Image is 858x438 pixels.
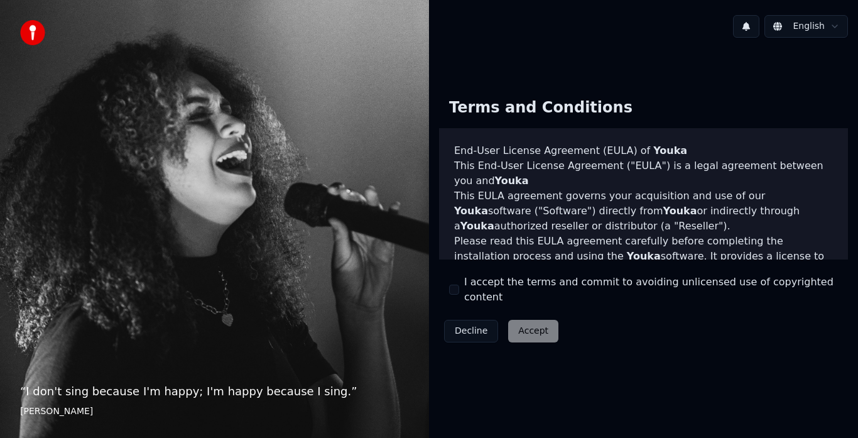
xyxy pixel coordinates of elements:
p: This EULA agreement governs your acquisition and use of our software ("Software") directly from o... [454,189,833,234]
span: Youka [495,175,529,187]
img: youka [20,20,45,45]
span: Youka [460,220,494,232]
span: Youka [627,250,661,262]
h3: End-User License Agreement (EULA) of [454,143,833,158]
p: Please read this EULA agreement carefully before completing the installation process and using th... [454,234,833,294]
p: This End-User License Agreement ("EULA") is a legal agreement between you and [454,158,833,189]
footer: [PERSON_NAME] [20,405,409,418]
span: Youka [663,205,697,217]
span: Youka [454,205,488,217]
button: Decline [444,320,498,342]
p: “ I don't sing because I'm happy; I'm happy because I sing. ” [20,383,409,400]
span: Youka [653,145,687,156]
label: I accept the terms and commit to avoiding unlicensed use of copyrighted content [464,275,838,305]
div: Terms and Conditions [439,88,643,128]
